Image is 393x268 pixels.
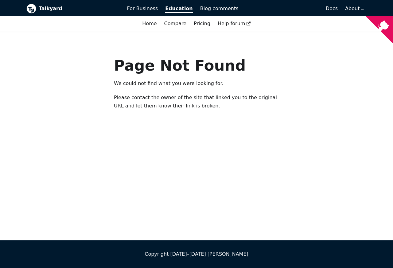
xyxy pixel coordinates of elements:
span: Help forum [218,21,251,26]
a: Docs [242,3,342,14]
div: Copyright [DATE]–[DATE] [PERSON_NAME] [26,250,367,258]
span: Docs [326,6,338,11]
p: Please contact the owner of the site that linked you to the original URL and let them know their ... [114,94,279,110]
a: Home [138,18,160,29]
a: Compare [164,21,187,26]
a: Pricing [190,18,214,29]
a: About [345,6,363,11]
b: Talkyard [39,5,119,13]
img: Talkyard logo [26,4,36,14]
p: We could not find what you were looking for. [114,80,279,87]
a: Talkyard logoTalkyard [26,4,119,14]
a: Blog comments [196,3,242,14]
span: Blog comments [200,6,239,11]
span: Education [165,6,193,13]
span: For Business [127,6,158,11]
a: For Business [123,3,162,14]
h1: Page Not Found [114,56,279,75]
a: Education [161,3,196,14]
a: Help forum [214,18,255,29]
